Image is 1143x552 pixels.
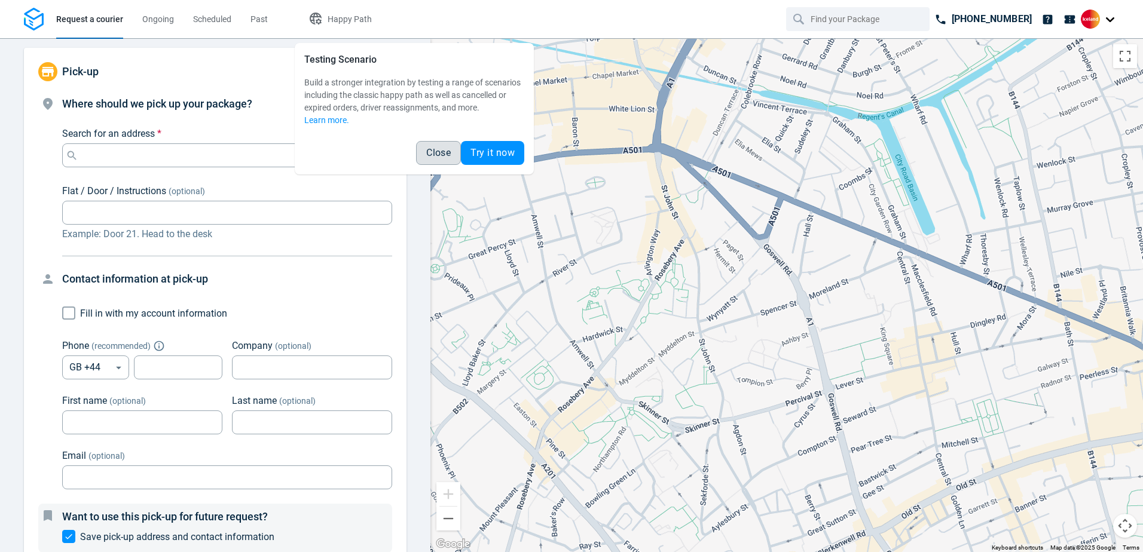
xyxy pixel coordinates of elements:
span: Fill in with my account information [80,308,227,319]
span: Try it now [470,148,515,158]
span: ( recommended ) [91,341,151,351]
span: Email [62,450,86,461]
span: Build a stronger integration by testing a range of scenarios including the classic happy path as ... [304,78,521,112]
span: Past [250,14,268,24]
div: GB +44 [62,355,129,379]
button: Close [416,141,461,165]
button: Zoom out [436,507,460,530]
a: [PHONE_NUMBER] [930,7,1037,31]
a: Open this area in Google Maps (opens a new window) [433,536,473,552]
span: First name [62,395,107,406]
button: Keyboard shortcuts [992,544,1043,552]
img: Logo [24,8,44,31]
a: Terms [1123,544,1139,551]
span: Want to use this pick-up for future request? [62,510,268,523]
span: Last name [232,395,277,406]
button: Zoom in [436,482,460,506]
p: Example: Door 21. Head to the desk [62,227,392,241]
div: Pick-up [24,48,407,96]
span: Where should we pick up your package? [62,97,252,110]
h4: Contact information at pick-up [62,271,392,287]
button: Try it now [461,141,524,165]
input: Find your Package [811,8,907,30]
span: Pick-up [62,65,99,78]
span: Flat / Door / Instructions [62,185,166,197]
span: Company [232,340,273,351]
span: Scheduled [193,14,231,24]
a: Learn more. [304,115,349,125]
span: Close [426,148,451,158]
span: Happy Path [328,14,372,24]
span: (optional) [109,396,146,406]
span: Request a courier [56,14,123,24]
span: (optional) [275,341,311,351]
button: Explain "Recommended" [155,342,163,349]
img: Google [433,536,473,552]
span: (optional) [279,396,316,406]
span: (optional) [88,451,125,461]
span: Ongoing [142,14,174,24]
button: Map camera controls [1113,514,1137,538]
p: [PHONE_NUMBER] [952,12,1032,26]
span: Phone [62,340,89,351]
span: Search for an address [62,128,155,139]
span: Save pick-up address and contact information [80,531,274,542]
span: (optional) [169,186,205,196]
img: Client [1081,10,1100,29]
span: Testing Scenario [304,54,377,65]
button: Toggle fullscreen view [1113,44,1137,68]
span: Map data ©2025 Google [1050,544,1116,551]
